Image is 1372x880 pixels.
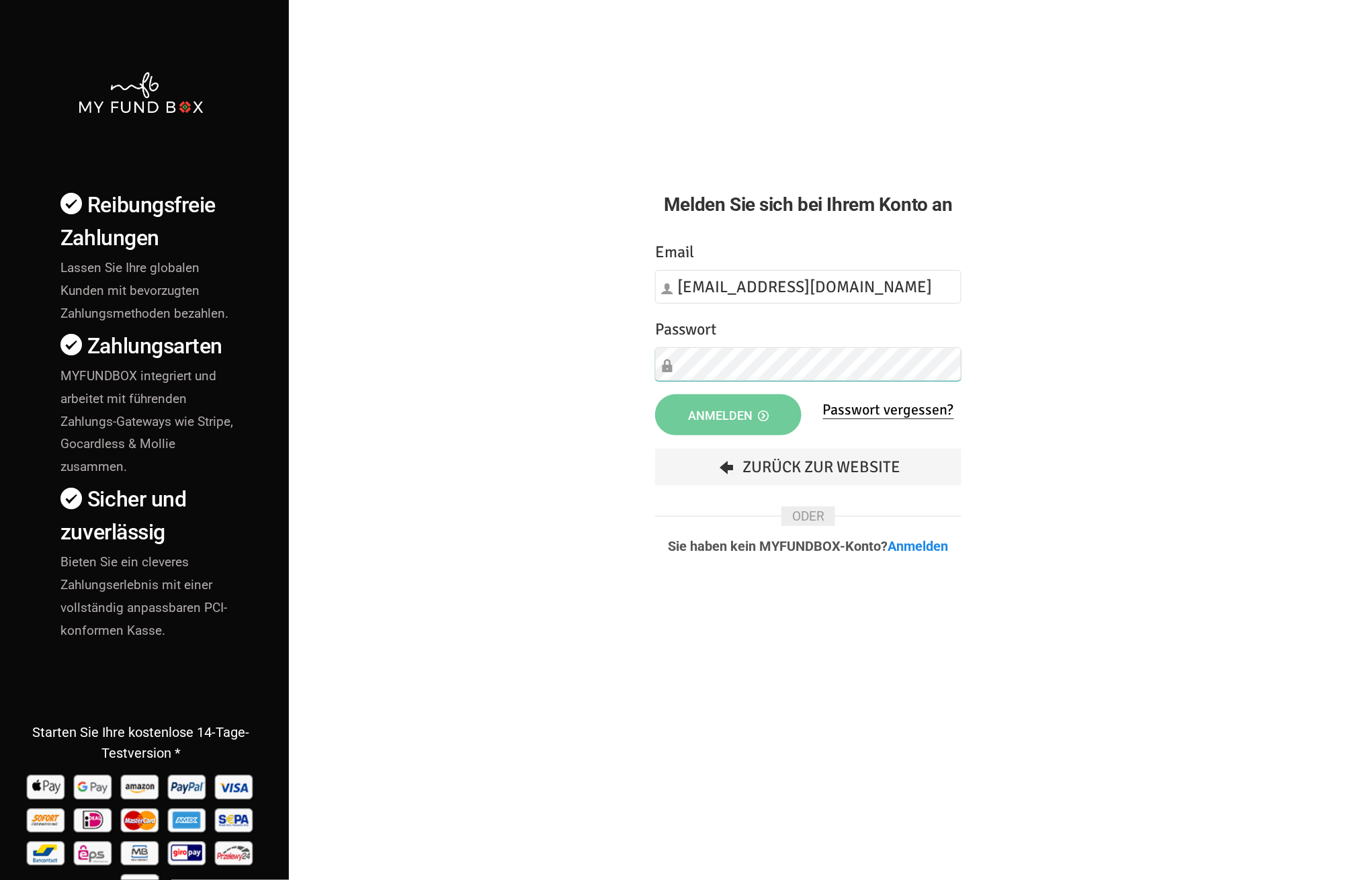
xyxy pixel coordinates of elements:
[119,770,163,803] img: Amazon
[655,394,802,435] button: Anmelden
[213,803,257,836] img: sepa Pay
[655,317,716,342] label: Passwort
[213,836,257,869] img: p24 Pay
[60,554,227,638] span: Bieten Sie ein cleveres Zahlungserlebnis mit einer vollständig anpassbaren PCI-konformen Kasse.
[60,368,233,474] span: MYFUNDBOX integriert und arbeitet mit führenden Zahlungs-Gateways wie Stripe, Gocardless & Mollie...
[655,240,694,265] label: Email
[60,189,235,255] h4: Reibungsfreie Zahlungen
[655,270,961,304] input: Email
[60,330,235,363] h4: Zahlungsarten
[213,770,257,803] img: Visa
[166,770,210,803] img: Paypal
[781,507,835,526] span: ODER
[25,836,69,869] img: Bancontact Pay
[72,770,116,803] img: Google Pay
[72,803,116,836] img: Ideal Pay
[119,836,163,869] img: mb Pay
[888,538,949,554] a: Anmelden
[655,539,961,553] p: Sie haben kein MYFUNDBOX-Konto?
[119,803,163,836] img: Mastercard Pay
[72,836,116,869] img: EPS Pay
[60,483,235,549] h4: Sicher und zuverlässig
[655,449,961,486] a: Zurück zur Website
[60,260,228,321] span: Lassen Sie Ihre globalen Kunden mit bevorzugten Zahlungsmethoden bezahlen.
[77,71,204,115] img: mfbwhite.png
[166,803,210,836] img: american_express Pay
[25,803,69,836] img: Sofort Pay
[655,190,961,219] h2: Melden Sie sich bei Ihrem Konto an
[688,408,769,423] span: Anmelden
[25,770,69,803] img: Apple Pay
[823,400,954,419] a: Passwort vergessen?
[166,836,210,869] img: giropay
